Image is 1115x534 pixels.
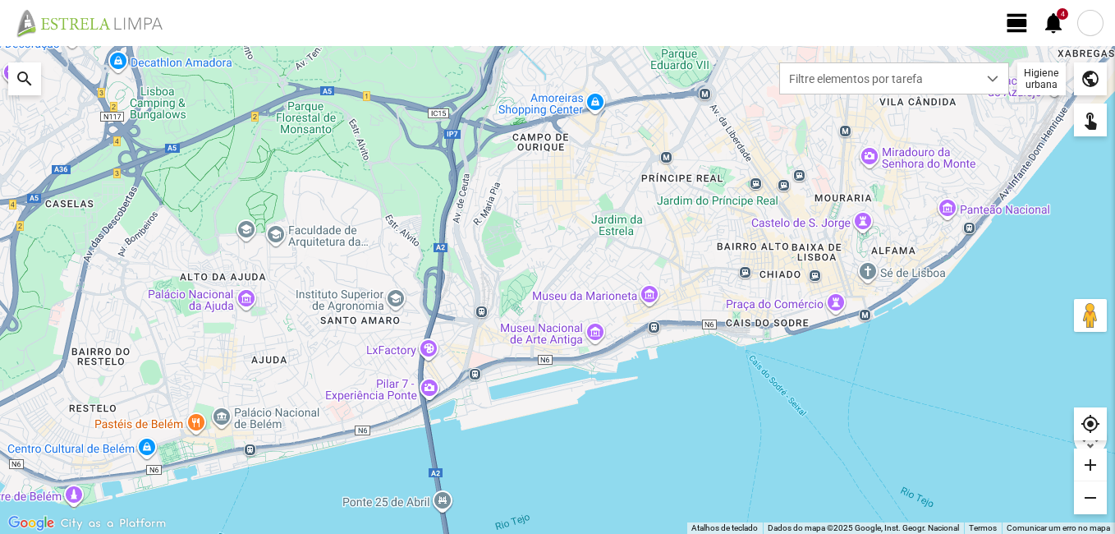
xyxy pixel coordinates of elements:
a: Termos (abre num novo separador) [969,523,997,532]
img: file [11,8,181,38]
div: add [1074,449,1107,481]
div: my_location [1074,407,1107,440]
span: view_day [1005,11,1030,35]
a: Comunicar um erro no mapa [1007,523,1110,532]
div: 4 [1057,8,1068,20]
div: public [1074,62,1107,95]
span: Dados do mapa ©2025 Google, Inst. Geogr. Nacional [768,523,959,532]
a: Abrir esta área no Google Maps (abre uma nova janela) [4,513,58,534]
div: touch_app [1074,104,1107,136]
button: Arraste o Pegman para o mapa para abrir o Street View [1074,299,1107,332]
span: notifications [1041,11,1066,35]
img: Google [4,513,58,534]
div: search [8,62,41,95]
div: remove [1074,481,1107,514]
span: Filtre elementos por tarefa [780,63,977,94]
div: Higiene urbana [1017,62,1066,95]
button: Atalhos de teclado [691,522,758,534]
div: dropdown trigger [977,63,1009,94]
